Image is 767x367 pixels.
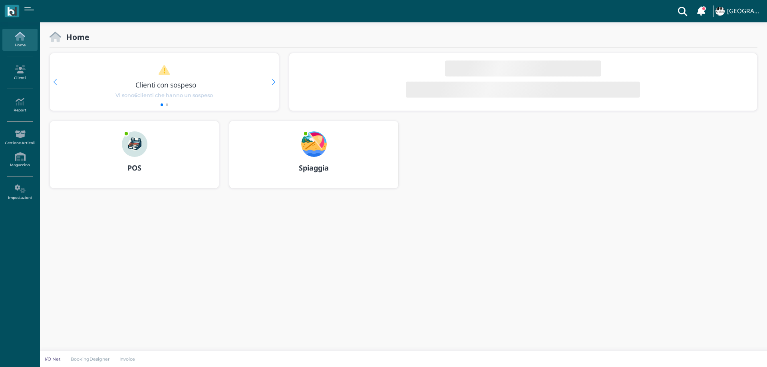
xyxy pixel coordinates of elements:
a: Impostazioni [2,181,37,203]
a: Clienti [2,61,37,83]
span: Vi sono clienti che hanno un sospeso [115,91,213,99]
img: logo [7,7,16,16]
a: Magazzino [2,149,37,171]
a: Home [2,29,37,51]
b: Spiaggia [299,163,329,173]
b: 6 [134,92,137,98]
img: ... [715,7,724,16]
a: ... Spiaggia [229,121,399,198]
div: 1 / 2 [50,53,279,111]
a: Clienti con sospeso Vi sono6clienti che hanno un sospeso [65,65,263,99]
a: ... [GEOGRAPHIC_DATA] [714,2,762,21]
h4: [GEOGRAPHIC_DATA] [727,8,762,15]
h3: Clienti con sospeso [67,81,265,89]
iframe: Help widget launcher [710,342,760,360]
a: Gestione Articoli [2,127,37,149]
a: ... POS [50,121,219,198]
img: ... [122,131,147,157]
div: Previous slide [53,79,57,85]
a: Report [2,94,37,116]
b: POS [127,163,141,173]
div: Next slide [272,79,275,85]
h2: Home [61,33,89,41]
img: ... [301,131,327,157]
